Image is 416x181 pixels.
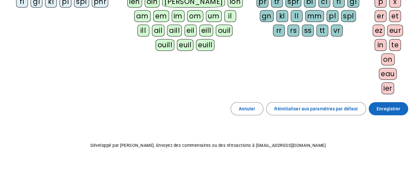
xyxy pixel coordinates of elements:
div: ier [381,82,394,94]
div: spl [341,10,356,22]
div: ll [291,10,303,22]
div: tt [316,25,328,36]
button: Enregistrer [369,102,408,115]
span: Réinitialiser aux paramètres par défaut [274,105,358,113]
div: er [375,10,386,22]
div: rr [273,25,285,36]
span: Annuler [239,105,256,113]
div: euill [196,39,214,51]
div: pl [327,10,338,22]
div: in [375,39,386,51]
div: et [389,10,401,22]
div: euil [177,39,193,51]
div: il [224,10,236,22]
div: ouil [216,25,232,36]
span: Enregistrer [377,105,400,113]
div: aill [167,25,182,36]
div: ouill [156,39,174,51]
div: ail [152,25,165,36]
button: Annuler [231,102,264,115]
div: rs [287,25,299,36]
div: om [187,10,203,22]
p: Développé par [PERSON_NAME]. Envoyez des commentaires ou des rétroactions à [EMAIL_ADDRESS][DOMAI... [5,142,411,149]
div: on [381,54,395,65]
div: kl [276,10,288,22]
div: ez [373,25,384,36]
div: am [134,10,151,22]
div: mm [305,10,324,22]
div: eau [379,68,397,80]
div: te [389,39,401,51]
div: ill [137,25,149,36]
div: eil [184,25,197,36]
div: um [206,10,222,22]
button: Réinitialiser aux paramètres par défaut [266,102,366,115]
div: gn [260,10,274,22]
div: vr [331,25,343,36]
div: em [153,10,169,22]
div: eur [387,25,403,36]
div: eill [199,25,213,36]
div: im [172,10,184,22]
div: ss [302,25,314,36]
